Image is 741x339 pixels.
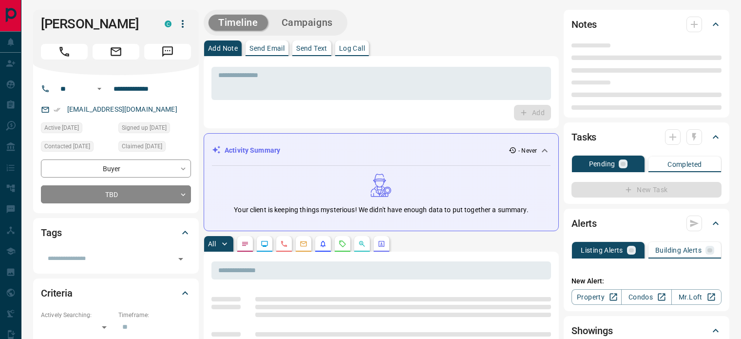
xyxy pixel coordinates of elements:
[94,83,105,95] button: Open
[241,240,249,248] svg: Notes
[571,276,722,286] p: New Alert:
[212,141,551,160] div: Activity Summary- Never
[319,240,327,248] svg: Listing Alerts
[93,44,139,60] span: Email
[358,240,366,248] svg: Opportunities
[571,323,613,339] h2: Showings
[296,45,327,52] p: Send Text
[122,123,167,133] span: Signed up [DATE]
[249,45,285,52] p: Send Email
[300,240,307,248] svg: Emails
[571,129,596,145] h2: Tasks
[571,17,597,32] h2: Notes
[571,216,597,231] h2: Alerts
[571,125,722,149] div: Tasks
[41,122,114,136] div: Sun Jun 12 2022
[667,161,702,168] p: Completed
[41,141,114,155] div: Mon Jul 04 2022
[518,146,537,155] p: - Never
[234,205,528,215] p: Your client is keeping things mysterious! We didn't have enough data to put together a summary.
[671,289,722,305] a: Mr.Loft
[339,240,346,248] svg: Requests
[208,45,238,52] p: Add Note
[621,289,671,305] a: Condos
[165,20,171,27] div: condos.ca
[571,289,622,305] a: Property
[581,247,623,254] p: Listing Alerts
[571,212,722,235] div: Alerts
[41,285,73,301] h2: Criteria
[118,311,191,319] p: Timeframe:
[339,45,365,52] p: Log Call
[122,141,162,151] span: Claimed [DATE]
[118,122,191,136] div: Sun Jun 12 2022
[41,16,150,32] h1: [PERSON_NAME]
[54,106,60,113] svg: Email Verified
[118,141,191,155] div: Wed Jun 15 2022
[41,185,191,203] div: TBD
[571,13,722,36] div: Notes
[41,281,191,305] div: Criteria
[44,123,79,133] span: Active [DATE]
[209,15,268,31] button: Timeline
[378,240,385,248] svg: Agent Actions
[272,15,342,31] button: Campaigns
[208,240,216,247] p: All
[174,252,188,266] button: Open
[41,44,88,60] span: Call
[280,240,288,248] svg: Calls
[41,221,191,244] div: Tags
[225,145,280,156] p: Activity Summary
[144,44,191,60] span: Message
[67,105,177,113] a: [EMAIL_ADDRESS][DOMAIN_NAME]
[261,240,268,248] svg: Lead Browsing Activity
[41,311,114,319] p: Actively Searching:
[589,160,615,167] p: Pending
[655,247,702,254] p: Building Alerts
[41,160,191,178] div: Buyer
[44,141,90,151] span: Contacted [DATE]
[41,225,61,240] h2: Tags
